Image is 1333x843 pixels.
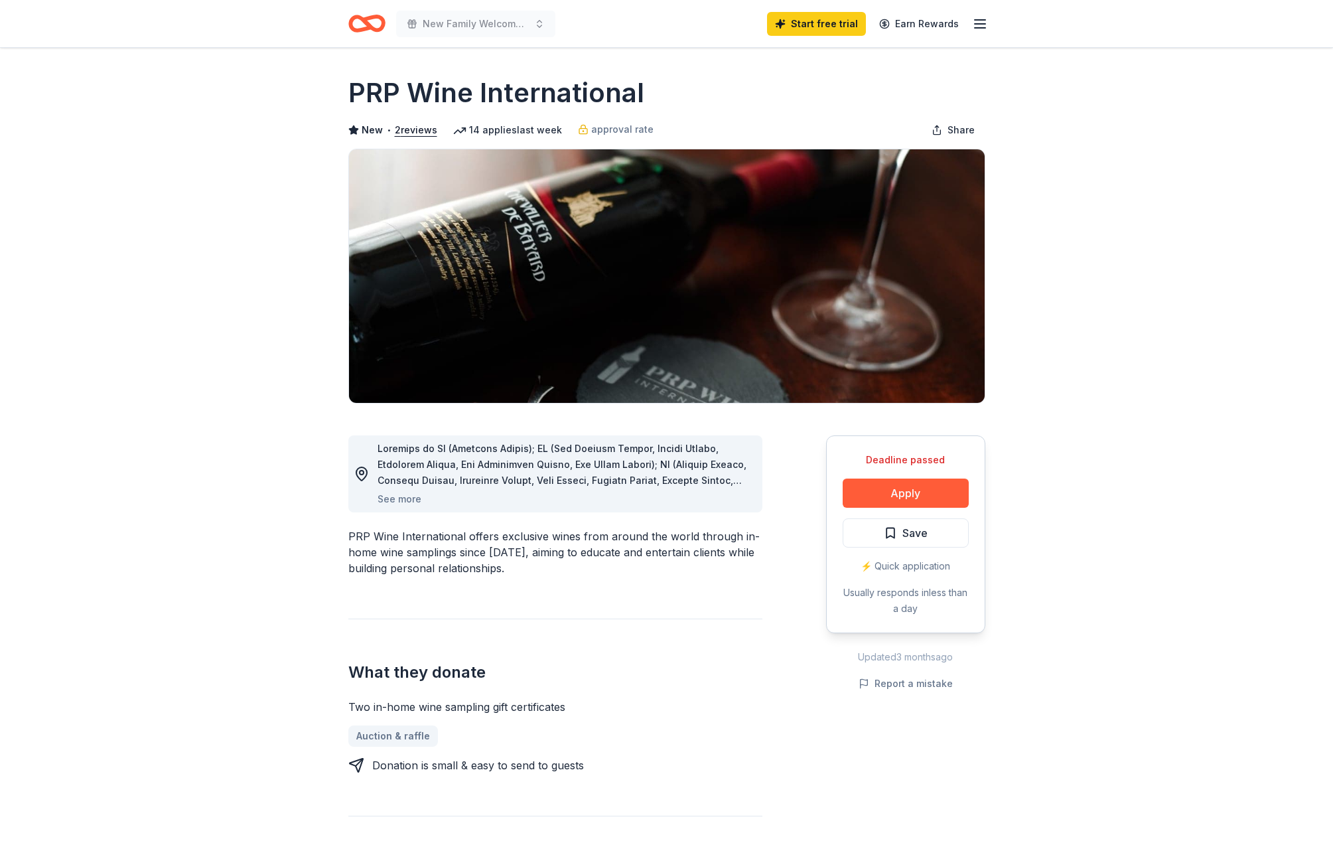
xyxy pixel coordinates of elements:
[843,558,969,574] div: ⚡️ Quick application
[843,585,969,617] div: Usually responds in less than a day
[578,121,654,137] a: approval rate
[372,757,584,773] div: Donation is small & easy to send to guests
[826,649,985,665] div: Updated 3 months ago
[767,12,866,36] a: Start free trial
[348,662,762,683] h2: What they donate
[591,121,654,137] span: approval rate
[362,122,383,138] span: New
[378,491,421,507] button: See more
[453,122,562,138] div: 14 applies last week
[843,479,969,508] button: Apply
[843,518,969,548] button: Save
[348,726,438,747] a: Auction & raffle
[378,443,752,820] span: Loremips do SI (Ametcons Adipis); EL (Sed Doeiusm Tempor, Incidi Utlabo, Etdolorem Aliqua, Eni Ad...
[348,528,762,576] div: PRP Wine International offers exclusive wines from around the world through in-home wine sampling...
[902,524,928,542] span: Save
[947,122,975,138] span: Share
[386,125,391,135] span: •
[348,8,386,39] a: Home
[396,11,555,37] button: New Family Welcome Dinner
[349,149,985,403] img: Image for PRP Wine International
[395,122,437,138] button: 2reviews
[348,74,644,112] h1: PRP Wine International
[348,699,762,715] div: Two in-home wine sampling gift certificates
[423,16,529,32] span: New Family Welcome Dinner
[871,12,967,36] a: Earn Rewards
[859,676,953,692] button: Report a mistake
[921,117,985,143] button: Share
[843,452,969,468] div: Deadline passed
